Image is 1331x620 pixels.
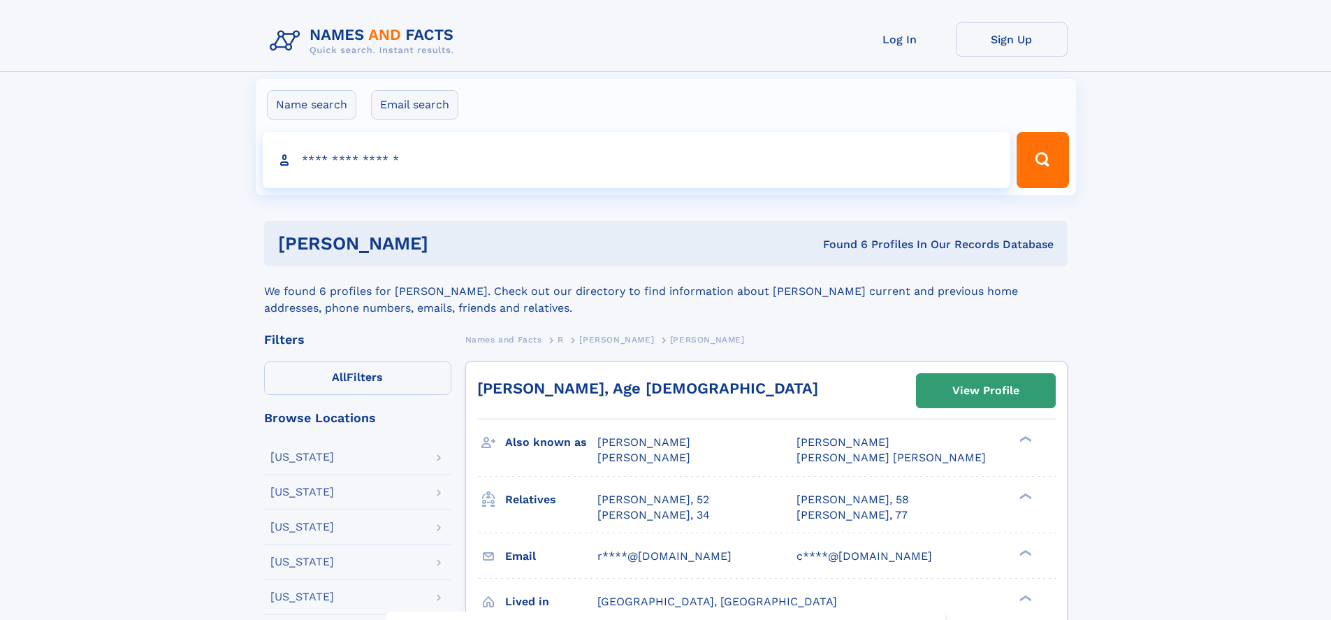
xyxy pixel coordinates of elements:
h1: [PERSON_NAME] [278,235,626,252]
h3: Relatives [505,488,597,512]
div: Found 6 Profiles In Our Records Database [625,237,1054,252]
div: ❯ [1016,491,1033,500]
a: Names and Facts [465,331,542,348]
a: [PERSON_NAME], Age [DEMOGRAPHIC_DATA] [477,380,818,397]
a: View Profile [917,374,1055,408]
div: [US_STATE] [270,591,334,603]
a: [PERSON_NAME], 77 [797,507,908,523]
span: [PERSON_NAME] [PERSON_NAME] [797,451,986,464]
div: [US_STATE] [270,521,334,533]
div: View Profile [952,375,1019,407]
div: ❯ [1016,593,1033,603]
span: All [332,370,347,384]
input: search input [263,132,1011,188]
span: [PERSON_NAME] [597,451,690,464]
span: [GEOGRAPHIC_DATA], [GEOGRAPHIC_DATA] [597,595,837,608]
span: [PERSON_NAME] [797,435,889,449]
div: ❯ [1016,548,1033,557]
a: [PERSON_NAME], 52 [597,492,709,507]
label: Name search [267,90,356,120]
span: [PERSON_NAME] [597,435,690,449]
a: [PERSON_NAME], 34 [597,507,710,523]
div: [US_STATE] [270,486,334,498]
img: Logo Names and Facts [264,22,465,60]
div: Browse Locations [264,412,451,424]
span: [PERSON_NAME] [579,335,654,345]
div: Filters [264,333,451,346]
h3: Lived in [505,590,597,614]
div: ❯ [1016,435,1033,444]
label: Email search [371,90,458,120]
a: R [558,331,564,348]
span: R [558,335,564,345]
div: We found 6 profiles for [PERSON_NAME]. Check out our directory to find information about [PERSON_... [264,266,1068,317]
span: [PERSON_NAME] [670,335,745,345]
a: Sign Up [956,22,1068,57]
div: [US_STATE] [270,452,334,463]
div: [US_STATE] [270,556,334,568]
h3: Also known as [505,431,597,454]
a: [PERSON_NAME], 58 [797,492,909,507]
button: Search Button [1017,132,1068,188]
a: [PERSON_NAME] [579,331,654,348]
label: Filters [264,361,451,395]
a: Log In [844,22,956,57]
h3: Email [505,545,597,568]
